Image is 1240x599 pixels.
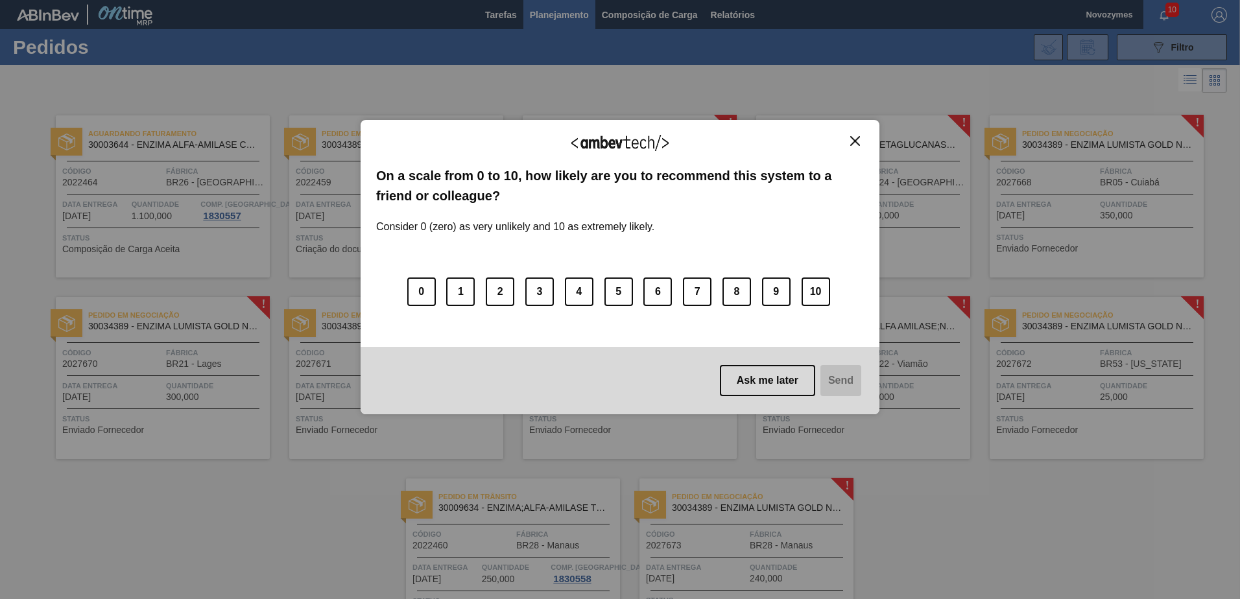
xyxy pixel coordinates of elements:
[565,277,593,306] button: 4
[683,277,711,306] button: 7
[604,277,633,306] button: 5
[722,277,751,306] button: 8
[802,277,830,306] button: 10
[376,166,864,206] label: On a scale from 0 to 10, how likely are you to recommend this system to a friend or colleague?
[571,135,669,151] img: Logo Ambevtech
[850,136,860,146] img: Close
[407,277,436,306] button: 0
[720,365,815,396] button: Ask me later
[643,277,672,306] button: 6
[486,277,514,306] button: 2
[376,206,654,233] label: Consider 0 (zero) as very unlikely and 10 as extremely likely.
[525,277,554,306] button: 3
[762,277,791,306] button: 9
[846,135,864,147] button: Close
[446,277,475,306] button: 1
